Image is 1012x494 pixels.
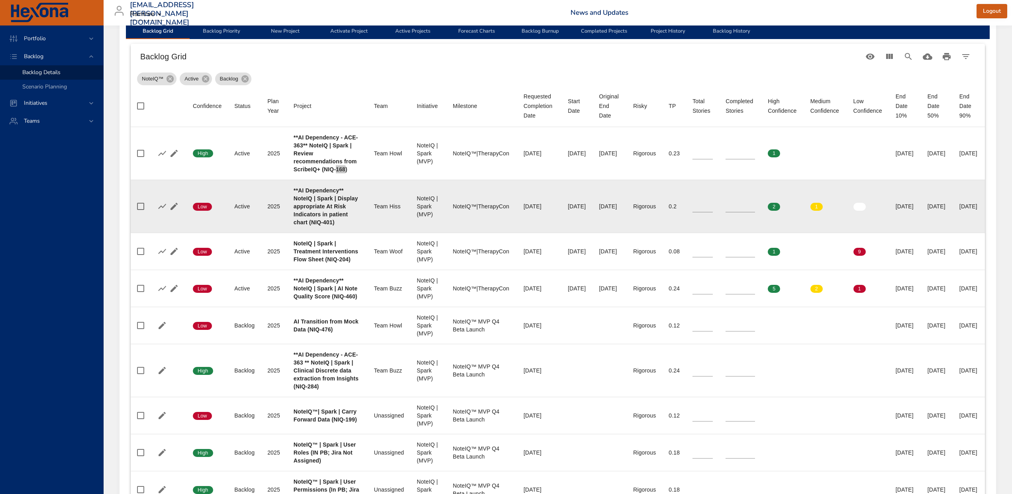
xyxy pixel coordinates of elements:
[810,96,841,116] div: Sort
[928,449,947,457] div: [DATE]
[524,321,555,329] div: [DATE]
[180,75,203,83] span: Active
[18,35,52,42] span: Portfolio
[374,149,404,157] div: Team Howl
[374,321,404,329] div: Team Howl
[810,248,823,255] span: 0
[453,408,511,423] div: NoteIQ™ MVP Q4 Beta Launch
[524,412,555,420] div: [DATE]
[294,408,357,423] b: NoteIQ™| Spark | Carry Forward Data (NIQ-199)
[669,247,680,255] div: 0.08
[374,247,404,255] div: Team Woof
[193,150,213,157] span: High
[193,412,212,420] span: Low
[453,247,511,255] div: NoteIQ™|TherapyCon
[374,101,388,111] div: Team
[417,359,440,382] div: NoteIQ | Spark (MVP)
[234,486,255,494] div: Backlog
[768,285,780,292] span: 5
[453,284,511,292] div: NoteIQ™|TherapyCon
[417,314,440,337] div: NoteIQ | Spark (MVP)
[193,248,212,255] span: Low
[977,4,1007,19] button: Logout
[234,101,255,111] span: Status
[156,320,168,331] button: Edit Project Details
[669,486,680,494] div: 0.18
[669,321,680,329] div: 0.12
[853,96,883,116] div: Sort
[633,412,656,420] div: Rigorous
[234,284,255,292] div: Active
[156,410,168,421] button: Edit Project Details
[810,203,823,210] span: 1
[18,117,46,125] span: Teams
[374,101,388,111] div: Sort
[896,367,915,374] div: [DATE]
[633,284,656,292] div: Rigorous
[193,449,213,457] span: High
[896,202,915,210] div: [DATE]
[215,73,251,85] div: Backlog
[928,247,947,255] div: [DATE]
[453,101,477,111] div: Milestone
[294,318,359,333] b: AI Transition from Mock Data (NIQ-476)
[267,247,281,255] div: 2025
[669,101,680,111] span: TP
[193,367,213,374] span: High
[726,96,755,116] div: Completed Stories
[669,284,680,292] div: 0.24
[928,92,947,120] div: End Date 50%
[22,83,67,90] span: Scenario Planning
[10,3,69,23] img: Hexona
[215,75,243,83] span: Backlog
[294,101,361,111] span: Project
[928,149,947,157] div: [DATE]
[156,365,168,376] button: Edit Project Details
[983,6,1001,16] span: Logout
[959,92,979,120] div: End Date 90%
[568,149,586,157] div: [DATE]
[267,321,281,329] div: 2025
[524,92,555,120] div: Requested Completion Date
[193,101,222,111] div: Sort
[267,96,281,116] div: Plan Year
[599,247,621,255] div: [DATE]
[18,99,54,107] span: Initiatives
[453,149,511,157] div: NoteIQ™|TherapyCon
[959,486,979,494] div: [DATE]
[294,240,358,263] b: NoteIQ | Spark | Treatment Interventions Flow Sheet (NIQ-204)
[524,247,555,255] div: [DATE]
[633,101,656,111] span: Risky
[726,96,755,116] div: Sort
[267,96,281,116] div: Sort
[156,147,168,159] button: Show Burnup
[692,96,713,116] div: Sort
[417,101,438,111] div: Initiative
[193,486,213,494] span: High
[633,101,647,111] div: Sort
[168,282,180,294] button: Edit Project Details
[156,200,168,212] button: Show Burnup
[374,367,404,374] div: Team Buzz
[417,276,440,300] div: NoteIQ | Spark (MVP)
[267,412,281,420] div: 2025
[599,284,621,292] div: [DATE]
[568,247,586,255] div: [DATE]
[568,96,586,116] span: Start Date
[768,203,780,210] span: 2
[669,202,680,210] div: 0.2
[234,149,255,157] div: Active
[959,202,979,210] div: [DATE]
[810,96,841,116] span: Medium Confidence
[193,322,212,329] span: Low
[599,92,621,120] div: Original End Date
[810,150,823,157] span: 0
[22,69,61,76] span: Backlog Details
[880,47,899,66] button: View Columns
[853,285,866,292] span: 1
[768,96,797,116] div: High Confidence
[294,351,359,390] b: **AI Dependency - ACE-363 ** NoteIQ | Spark | Clinical Discrete data extraction from Insights (NI...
